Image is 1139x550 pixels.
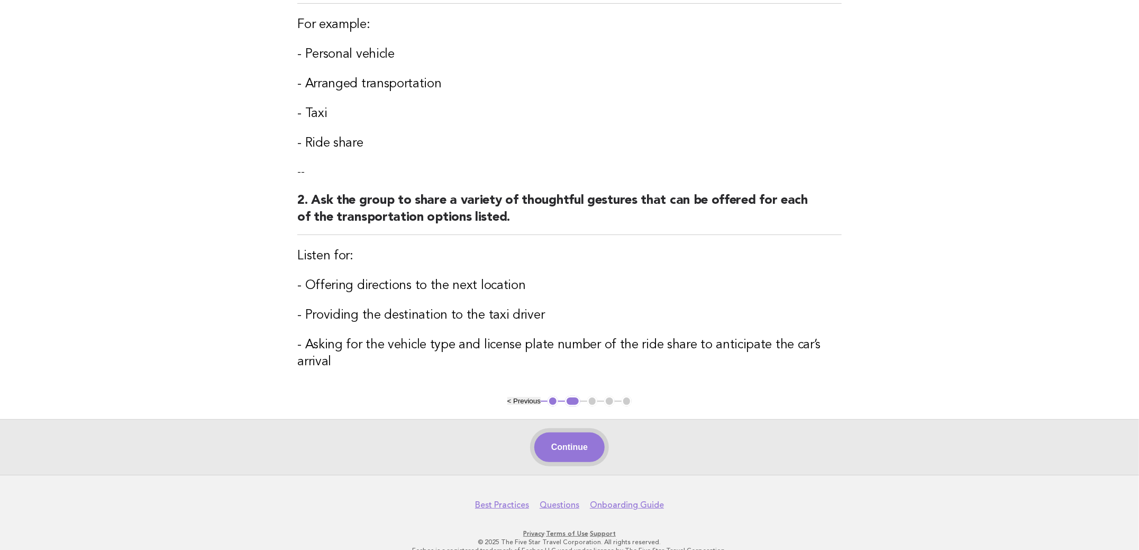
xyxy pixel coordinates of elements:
a: Best Practices [475,500,529,510]
a: Questions [540,500,579,510]
a: Privacy [523,530,544,537]
h2: 2. Ask the group to share a variety of thoughtful gestures that can be offered for each of the tr... [297,192,842,235]
h3: - Arranged transportation [297,76,842,93]
button: Continue [534,432,605,462]
a: Terms of Use [546,530,588,537]
h3: - Offering directions to the next location [297,277,842,294]
p: © 2025 The Five Star Travel Corporation. All rights reserved. [246,538,894,546]
h3: Listen for: [297,248,842,265]
h3: - Taxi [297,105,842,122]
h3: For example: [297,16,842,33]
h3: - Personal vehicle [297,46,842,63]
p: -- [297,165,842,179]
button: < Previous [507,397,541,405]
button: 2 [565,396,580,407]
h3: - Asking for the vehicle type and license plate number of the ride share to anticipate the car’s ... [297,337,842,371]
a: Support [590,530,616,537]
h3: - Providing the destination to the taxi driver [297,307,842,324]
a: Onboarding Guide [590,500,664,510]
h3: - Ride share [297,135,842,152]
button: 1 [548,396,558,407]
p: · · [246,529,894,538]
